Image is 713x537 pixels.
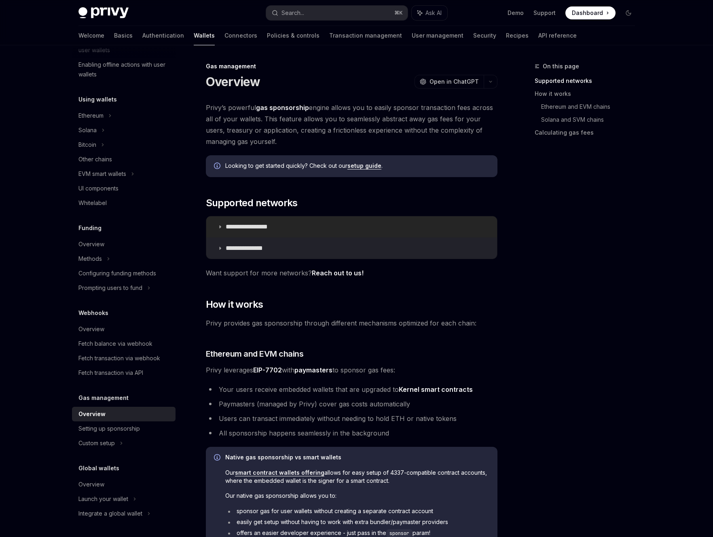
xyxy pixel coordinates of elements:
div: Configuring funding methods [78,268,156,278]
a: Setting up sponsorship [72,421,176,436]
a: Kernel smart contracts [399,385,473,394]
a: Other chains [72,152,176,167]
div: Fetch balance via webhook [78,339,152,349]
div: Fetch transaction via webhook [78,353,160,363]
span: How it works [206,298,263,311]
a: Enabling offline actions with user wallets [72,57,176,82]
button: Toggle dark mode [622,6,635,19]
div: Setting up sponsorship [78,424,140,433]
div: Overview [78,480,104,489]
span: Ethereum and EVM chains [206,348,304,359]
li: sponsor gas for user wallets without creating a separate contract account [225,507,489,515]
div: Gas management [206,62,497,70]
div: Enabling offline actions with user wallets [78,60,171,79]
strong: paymasters [294,366,332,374]
div: Fetch transaction via API [78,368,143,378]
div: Solana [78,125,97,135]
a: API reference [538,26,577,45]
a: Configuring funding methods [72,266,176,281]
a: smart contract wallets offering [235,469,324,476]
button: Open in ChatGPT [415,75,484,89]
div: UI components [78,184,118,193]
span: On this page [543,61,579,71]
a: EIP-7702 [253,366,282,374]
div: Ethereum [78,111,104,121]
a: Recipes [506,26,529,45]
span: Our allows for easy setup of 4337-compatible contract accounts, where the embedded wallet is the ... [225,469,489,485]
strong: gas sponsorship [256,104,309,112]
div: Launch your wallet [78,494,128,504]
svg: Info [214,163,222,171]
span: Want support for more networks? [206,267,497,279]
span: Looking to get started quickly? Check out our . [225,162,489,170]
a: Overview [72,477,176,492]
button: Search...⌘K [266,6,408,20]
h5: Funding [78,223,102,233]
a: Overview [72,322,176,336]
span: Privy provides gas sponsorship through different mechanisms optimized for each chain: [206,317,497,329]
span: Supported networks [206,197,298,209]
div: Overview [78,239,104,249]
a: Overview [72,237,176,252]
a: Ethereum and EVM chains [541,100,641,113]
div: Other chains [78,154,112,164]
li: Users can transact immediately without needing to hold ETH or native tokens [206,413,497,424]
a: Fetch balance via webhook [72,336,176,351]
a: Fetch transaction via API [72,366,176,380]
a: Reach out to us! [312,269,364,277]
a: Support [533,9,556,17]
a: Dashboard [565,6,616,19]
li: easily get setup without having to work with extra bundler/paymaster providers [225,518,489,526]
h1: Overview [206,74,260,89]
div: Methods [78,254,102,264]
a: Supported networks [535,74,641,87]
a: Overview [72,407,176,421]
a: Wallets [194,26,215,45]
a: setup guide [347,162,381,169]
a: Welcome [78,26,104,45]
a: Fetch transaction via webhook [72,351,176,366]
span: Open in ChatGPT [429,78,479,86]
h5: Webhooks [78,308,108,318]
a: Policies & controls [267,26,319,45]
a: Whitelabel [72,196,176,210]
div: Whitelabel [78,198,107,208]
span: ⌘ K [394,10,403,16]
svg: Info [214,454,222,462]
span: Privy’s powerful engine allows you to easily sponsor transaction fees across all of your wallets.... [206,102,497,147]
div: Overview [78,324,104,334]
h5: Gas management [78,393,129,403]
a: Basics [114,26,133,45]
div: Search... [281,8,304,18]
h5: Using wallets [78,95,117,104]
a: Authentication [142,26,184,45]
strong: Native gas sponsorship vs smart wallets [225,454,341,461]
div: Overview [78,409,106,419]
div: Integrate a global wallet [78,509,142,518]
a: Calculating gas fees [535,126,641,139]
button: Ask AI [412,6,447,20]
li: Your users receive embedded wallets that are upgraded to [206,384,497,395]
li: All sponsorship happens seamlessly in the background [206,427,497,439]
a: How it works [535,87,641,100]
div: Bitcoin [78,140,96,150]
a: User management [412,26,463,45]
span: Our native gas sponsorship allows you to: [225,492,489,500]
a: Connectors [224,26,257,45]
a: Transaction management [329,26,402,45]
div: EVM smart wallets [78,169,126,179]
img: dark logo [78,7,129,19]
a: UI components [72,181,176,196]
span: Dashboard [572,9,603,17]
a: Solana and SVM chains [541,113,641,126]
span: Privy leverages with to sponsor gas fees: [206,364,497,376]
li: Paymasters (managed by Privy) cover gas costs automatically [206,398,497,410]
div: Custom setup [78,438,115,448]
span: Ask AI [425,9,442,17]
div: Prompting users to fund [78,283,142,293]
a: Demo [508,9,524,17]
a: Security [473,26,496,45]
h5: Global wallets [78,463,119,473]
